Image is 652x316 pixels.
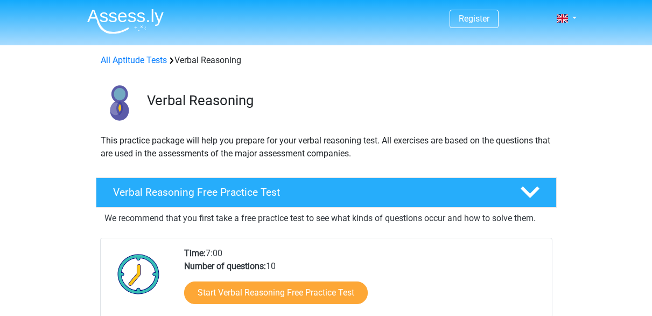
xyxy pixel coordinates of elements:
[96,54,556,67] div: Verbal Reasoning
[87,9,164,34] img: Assessly
[184,281,368,304] a: Start Verbal Reasoning Free Practice Test
[184,261,266,271] b: Number of questions:
[459,13,489,24] a: Register
[113,186,503,198] h4: Verbal Reasoning Free Practice Test
[104,212,548,225] p: We recommend that you first take a free practice test to see what kinds of questions occur and ho...
[101,134,552,160] p: This practice package will help you prepare for your verbal reasoning test. All exercises are bas...
[184,248,206,258] b: Time:
[111,247,166,301] img: Clock
[92,177,561,208] a: Verbal Reasoning Free Practice Test
[101,55,167,65] a: All Aptitude Tests
[96,80,142,126] img: verbal reasoning
[147,92,548,109] h3: Verbal Reasoning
